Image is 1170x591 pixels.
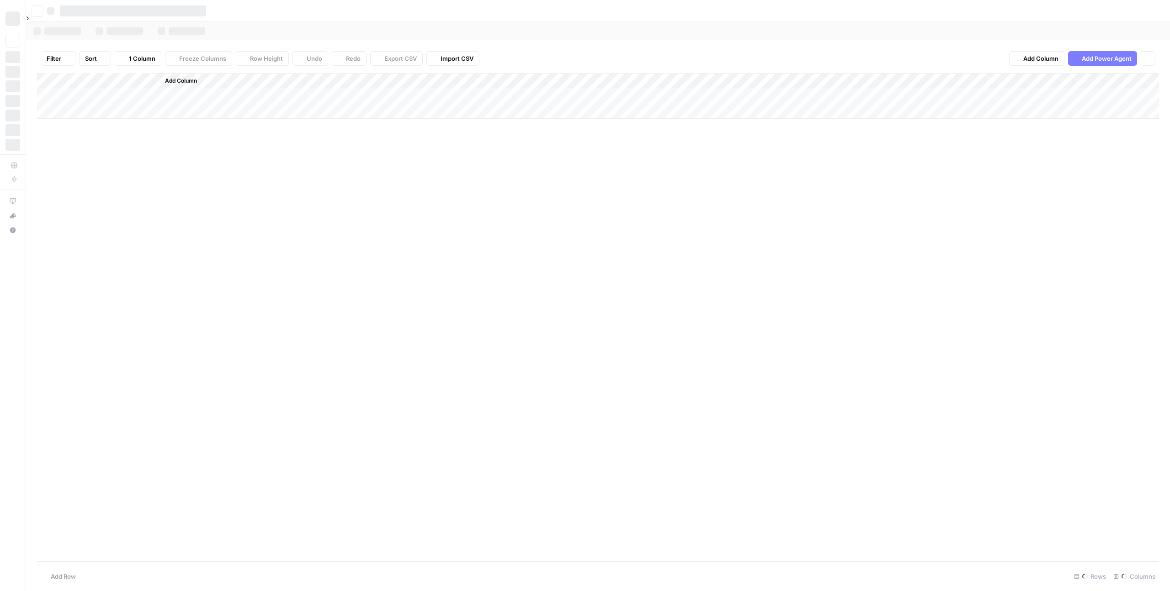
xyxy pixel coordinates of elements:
[37,569,81,584] button: Add Row
[179,54,226,63] span: Freeze Columns
[441,54,473,63] span: Import CSV
[115,51,161,66] button: 1 Column
[165,51,232,66] button: Freeze Columns
[346,54,361,63] span: Redo
[307,54,322,63] span: Undo
[426,51,479,66] button: Import CSV
[153,75,201,87] button: Add Column
[5,194,20,208] a: AirOps Academy
[332,51,367,66] button: Redo
[384,54,417,63] span: Export CSV
[5,208,20,223] button: What's new?
[1070,569,1110,584] div: Rows
[47,54,61,63] span: Filter
[1082,54,1132,63] span: Add Power Agent
[41,51,75,66] button: Filter
[5,223,20,237] button: Help + Support
[129,54,155,63] span: 1 Column
[1009,51,1064,66] button: Add Column
[292,51,328,66] button: Undo
[6,209,20,222] div: What's new?
[370,51,423,66] button: Export CSV
[1068,51,1137,66] button: Add Power Agent
[1023,54,1058,63] span: Add Column
[1110,569,1159,584] div: Columns
[85,54,97,63] span: Sort
[250,54,283,63] span: Row Height
[236,51,289,66] button: Row Height
[79,51,111,66] button: Sort
[51,572,76,581] span: Add Row
[165,77,197,85] span: Add Column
